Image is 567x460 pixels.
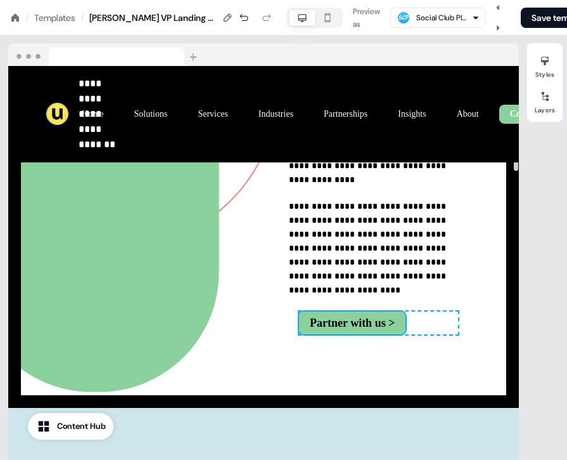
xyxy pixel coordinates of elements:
button: Solutions [124,103,178,126]
button: Industries [248,103,303,126]
button: Home [72,103,113,126]
div: Social Club Platform [416,11,467,24]
div: [PERSON_NAME] VP Landing Page [89,11,216,24]
a: Templates [34,11,75,24]
div: HomeSolutionsServicesIndustriesPartnershipsInsightsAboutContact us [129,103,564,126]
button: Content Hub [28,413,113,440]
button: Insights [388,103,436,126]
button: Layers [527,86,563,114]
button: Partnerships [314,103,378,126]
button: About [447,103,489,126]
div: Content Hub [57,420,106,433]
button: Partner with us > [299,312,405,334]
div: / [25,11,29,25]
button: Styles [527,51,563,79]
div: / [80,11,84,25]
img: Browser topbar [8,44,203,67]
button: Contact us [499,105,564,124]
button: Services [188,103,238,126]
div: Partner with us > [289,301,468,345]
button: Social Club Platform [390,8,485,28]
div: Preview as [353,5,380,30]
